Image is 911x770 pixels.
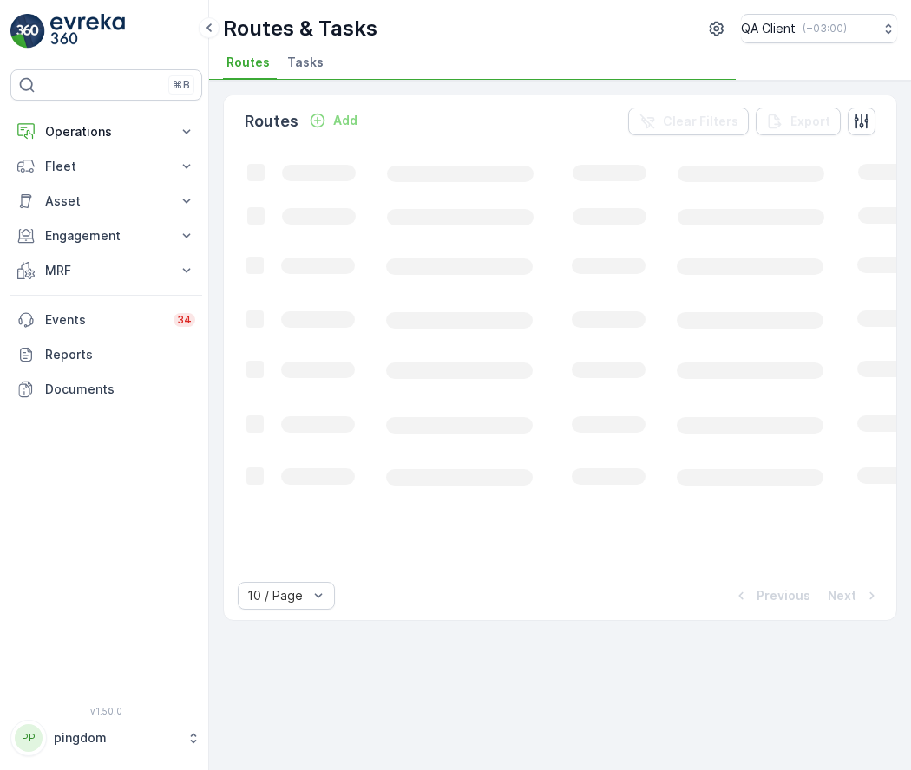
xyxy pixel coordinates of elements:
[45,311,163,329] p: Events
[50,14,125,49] img: logo_light-DOdMpM7g.png
[15,724,43,752] div: PP
[45,262,167,279] p: MRF
[10,149,202,184] button: Fleet
[54,729,178,747] p: pingdom
[731,585,812,606] button: Previous
[741,14,897,43] button: QA Client(+03:00)
[10,14,45,49] img: logo
[45,192,167,210] p: Asset
[10,184,202,219] button: Asset
[333,112,357,129] p: Add
[245,109,298,134] p: Routes
[663,113,738,130] p: Clear Filters
[45,381,195,398] p: Documents
[45,346,195,363] p: Reports
[828,587,856,604] p: Next
[10,114,202,149] button: Operations
[757,587,810,604] p: Previous
[756,108,841,135] button: Export
[741,20,796,37] p: QA Client
[826,585,882,606] button: Next
[173,78,190,92] p: ⌘B
[10,303,202,337] a: Events34
[45,123,167,140] p: Operations
[302,110,364,131] button: Add
[10,219,202,253] button: Engagement
[628,108,749,135] button: Clear Filters
[10,337,202,372] a: Reports
[10,720,202,756] button: PPpingdom
[177,313,192,327] p: 34
[45,227,167,245] p: Engagement
[10,372,202,407] a: Documents
[10,706,202,716] span: v 1.50.0
[223,15,377,42] p: Routes & Tasks
[45,158,167,175] p: Fleet
[803,22,847,36] p: ( +03:00 )
[10,253,202,288] button: MRF
[287,54,324,71] span: Tasks
[790,113,830,130] p: Export
[226,54,270,71] span: Routes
